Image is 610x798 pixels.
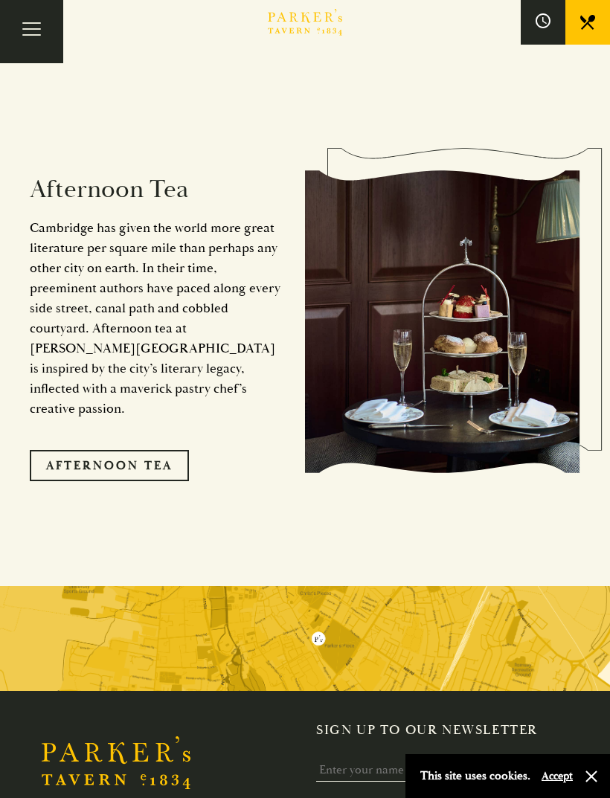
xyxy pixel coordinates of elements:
p: Cambridge has given the world more great literature per square mile than perhaps any other city o... [30,218,283,419]
h2: Afternoon Tea [30,174,283,205]
button: Close and accept [584,769,599,784]
p: This site uses cookies. [420,765,530,787]
button: Accept [542,769,573,783]
input: Enter your name [316,759,556,782]
h2: Sign up to our newsletter [316,722,568,739]
a: Afternoon Tea [30,450,189,481]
